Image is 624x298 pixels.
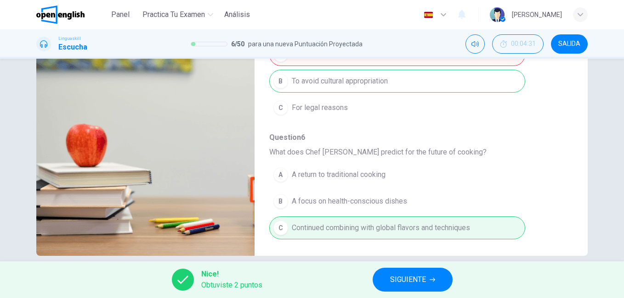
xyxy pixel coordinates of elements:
[106,6,135,23] button: Panel
[58,35,81,42] span: Linguaskill
[492,34,544,54] div: Ocultar
[36,6,106,24] a: OpenEnglish logo
[111,9,130,20] span: Panel
[231,39,244,50] span: 6 / 50
[423,11,434,18] img: es
[492,34,544,54] button: 00:04:31
[512,9,562,20] div: [PERSON_NAME]
[490,7,505,22] img: Profile picture
[390,273,426,286] span: SIGUIENTE
[58,42,87,53] h1: Escucha
[201,280,262,291] span: Obtuviste 2 puntos
[248,39,363,50] span: para una nueva Puntuación Proyectada
[465,34,485,54] div: Silenciar
[269,147,558,158] span: What does Chef [PERSON_NAME] predict for the future of cooking?
[373,268,453,292] button: SIGUIENTE
[224,9,250,20] span: Análisis
[551,34,588,54] button: SALIDA
[36,33,255,256] img: Listen to Chef Charlie discussing the influence of global cuisine.
[201,269,262,280] span: Nice!
[139,6,217,23] button: Practica tu examen
[511,40,536,48] span: 00:04:31
[269,132,558,143] span: Question 6
[142,9,205,20] span: Practica tu examen
[221,6,254,23] button: Análisis
[36,6,85,24] img: OpenEnglish logo
[558,40,580,48] span: SALIDA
